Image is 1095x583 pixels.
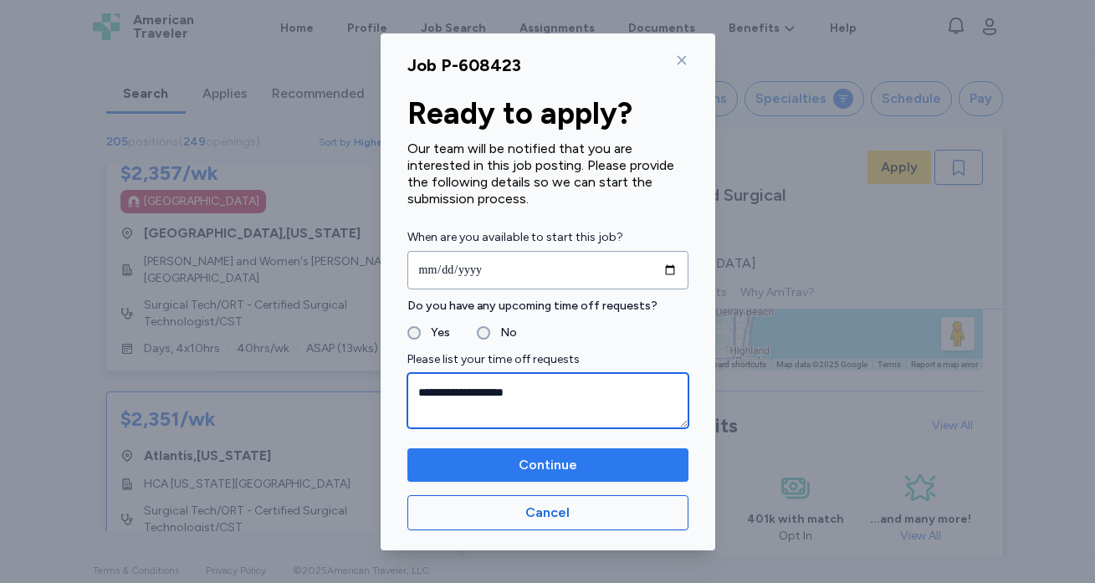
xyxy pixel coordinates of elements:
[407,448,688,482] button: Continue
[407,54,521,77] div: Job P-608423
[525,503,570,523] span: Cancel
[407,495,688,530] button: Cancel
[407,296,688,316] label: Do you have any upcoming time off requests?
[407,141,688,207] div: Our team will be notified that you are interested in this job posting. Please provide the followi...
[407,350,688,370] label: Please list your time off requests
[519,455,577,475] span: Continue
[421,323,450,343] label: Yes
[490,323,517,343] label: No
[407,97,688,130] div: Ready to apply?
[407,228,688,248] label: When are you available to start this job?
